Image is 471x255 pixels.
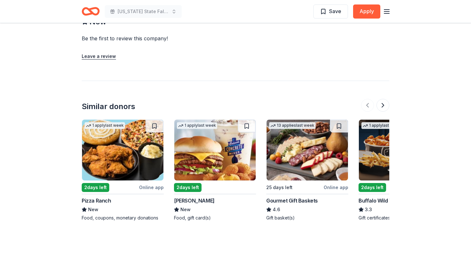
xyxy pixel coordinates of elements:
[273,206,280,213] span: 4.6
[82,35,246,42] div: Be the first to review this company!
[82,197,111,204] div: Pizza Ranch
[174,215,256,221] div: Food, gift card(s)
[88,206,98,213] span: New
[266,119,348,221] a: Image for Gourmet Gift Baskets13 applieslast week25 days leftOnline appGourmet Gift Baskets4.6Gif...
[118,8,169,15] span: [US_STATE] State Fall Classic
[174,119,256,221] a: Image for Culver's 1 applylast week2days left[PERSON_NAME]NewFood, gift card(s)
[359,215,441,221] div: Gift certificates
[359,120,440,180] img: Image for Buffalo Wild Wings
[85,122,125,129] div: 1 apply last week
[82,4,100,19] a: Home
[105,5,182,18] button: [US_STATE] State Fall Classic
[269,122,316,129] div: 13 applies last week
[267,120,348,180] img: Image for Gourmet Gift Baskets
[82,52,116,60] button: Leave a review
[266,197,318,204] div: Gourmet Gift Baskets
[266,184,293,191] div: 25 days left
[313,4,348,19] button: Save
[359,197,404,204] div: Buffalo Wild Wings
[359,183,386,192] div: 2 days left
[174,183,202,192] div: 2 days left
[174,197,215,204] div: [PERSON_NAME]
[139,183,164,191] div: Online app
[266,215,348,221] div: Gift basket(s)
[82,183,109,192] div: 2 days left
[82,119,164,221] a: Image for Pizza Ranch1 applylast week2days leftOnline appPizza RanchNewFood, coupons, monetary do...
[324,183,348,191] div: Online app
[353,4,380,19] button: Apply
[82,215,164,221] div: Food, coupons, monetary donations
[180,206,191,213] span: New
[82,101,135,112] div: Similar donors
[177,122,217,129] div: 1 apply last week
[361,122,402,129] div: 1 apply last week
[82,120,163,180] img: Image for Pizza Ranch
[174,120,256,180] img: Image for Culver's
[365,206,372,213] span: 3.3
[359,119,441,221] a: Image for Buffalo Wild Wings1 applylast week2days leftBuffalo Wild Wings3.3Gift certificates
[329,7,341,15] span: Save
